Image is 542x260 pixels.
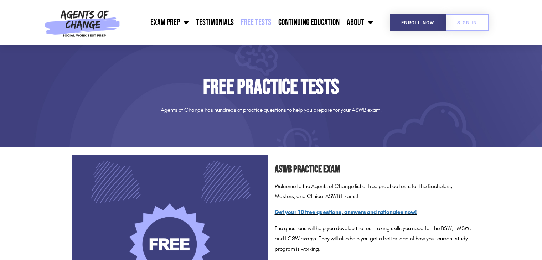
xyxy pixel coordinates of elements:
a: Enroll Now [390,14,446,31]
span: SIGN IN [457,20,477,25]
p: Agents of Change has hundreds of practice questions to help you prepare for your ASWB exam! [72,105,471,115]
nav: Menu [124,14,377,31]
a: About [343,14,377,31]
a: Exam Prep [147,14,192,31]
h1: Free Practice Tests [72,77,471,98]
a: Free Tests [237,14,275,31]
p: Welcome to the Agents of Change list of free practice tests for the Bachelors, Masters, and Clini... [275,181,471,202]
p: The questions will help you develop the test-taking skills you need for the BSW, LMSW, and LCSW e... [275,223,471,254]
a: Testimonials [192,14,237,31]
span: Enroll Now [401,20,434,25]
a: SIGN IN [446,14,489,31]
h2: ASWB Practice Exam [275,162,471,178]
a: Continuing Education [275,14,343,31]
a: Get your 10 free questions, answers and rationales now! [275,209,417,215]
